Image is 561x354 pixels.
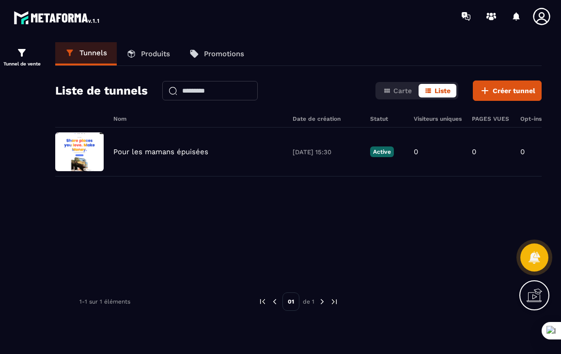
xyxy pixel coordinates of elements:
p: 0 [472,147,476,156]
p: Pour les mamans épuisées [113,147,208,156]
p: Promotions [204,49,244,58]
h6: PAGES VUES [472,115,511,122]
span: Liste [435,87,451,95]
img: next [330,297,339,306]
img: prev [258,297,267,306]
p: [DATE] 15:30 [293,148,360,156]
a: Produits [117,42,180,65]
p: Tunnel de vente [2,61,41,66]
p: 0 [414,147,418,156]
p: Tunnels [79,48,107,57]
p: Produits [141,49,170,58]
img: formation [16,47,28,59]
button: Carte [377,84,418,97]
img: prev [270,297,279,306]
button: Liste [419,84,456,97]
h6: Statut [370,115,404,122]
p: 01 [282,292,299,311]
h6: Opt-ins [520,115,549,122]
a: formationformationTunnel de vente [2,40,41,74]
p: de 1 [303,298,314,306]
p: Active [370,146,394,157]
a: Promotions [180,42,254,65]
h6: Visiteurs uniques [414,115,462,122]
img: logo [14,9,101,26]
a: Tunnels [55,42,117,65]
p: 1-1 sur 1 éléments [79,298,130,305]
span: Créer tunnel [493,86,535,96]
img: image [55,132,104,171]
h6: Nom [113,115,283,122]
span: Carte [393,87,412,95]
p: 0 [520,147,525,156]
button: Créer tunnel [473,80,542,101]
h6: Date de création [293,115,360,122]
img: next [318,297,327,306]
h2: Liste de tunnels [55,81,148,100]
